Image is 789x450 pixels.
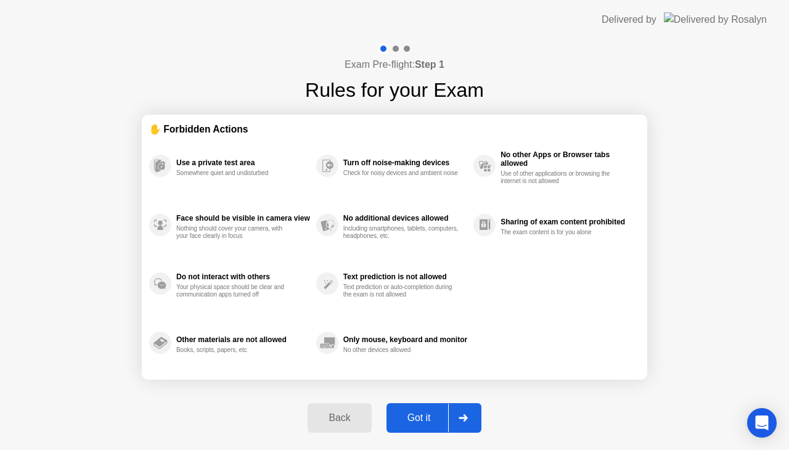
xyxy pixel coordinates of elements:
div: Got it [390,412,448,423]
h1: Rules for your Exam [305,75,484,105]
button: Back [308,403,371,433]
div: Nothing should cover your camera, with your face clearly in focus [176,225,293,240]
div: Use of other applications or browsing the internet is not allowed [501,170,617,185]
div: No additional devices allowed [343,214,467,223]
h4: Exam Pre-flight: [345,57,444,72]
img: Delivered by Rosalyn [664,12,767,27]
div: Use a private test area [176,158,310,167]
div: Delivered by [602,12,656,27]
div: Text prediction or auto-completion during the exam is not allowed [343,284,460,298]
b: Step 1 [415,59,444,70]
div: Somewhere quiet and undisturbed [176,170,293,177]
button: Got it [386,403,481,433]
div: Including smartphones, tablets, computers, headphones, etc. [343,225,460,240]
div: Your physical space should be clear and communication apps turned off [176,284,293,298]
div: Open Intercom Messenger [747,408,777,438]
div: The exam content is for you alone [501,229,617,236]
div: No other Apps or Browser tabs allowed [501,150,634,168]
div: Books, scripts, papers, etc [176,346,293,354]
div: Turn off noise-making devices [343,158,467,167]
div: ✋ Forbidden Actions [149,122,640,136]
div: Text prediction is not allowed [343,272,467,281]
div: Do not interact with others [176,272,310,281]
div: Back [311,412,367,423]
div: No other devices allowed [343,346,460,354]
div: Other materials are not allowed [176,335,310,344]
div: Face should be visible in camera view [176,214,310,223]
div: Sharing of exam content prohibited [501,218,634,226]
div: Check for noisy devices and ambient noise [343,170,460,177]
div: Only mouse, keyboard and monitor [343,335,467,344]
